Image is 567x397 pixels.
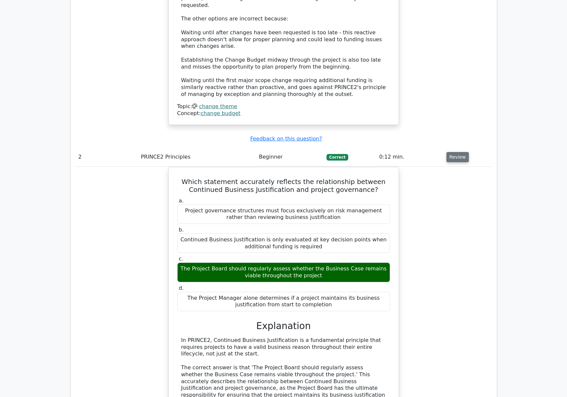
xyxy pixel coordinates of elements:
span: c. [179,256,184,262]
a: change theme [199,103,237,109]
td: 0:12 min. [377,148,444,167]
div: Continued Business Justification is only evaluated at key decision points when additional funding... [177,233,390,253]
td: PRINCE2 Principles [138,148,256,167]
td: 2 [76,148,138,167]
div: Topic: [177,103,390,110]
div: The Project Board should regularly assess whether the Business Case remains viable throughout the... [177,262,390,282]
div: Concept: [177,110,390,117]
h5: Which statement accurately reflects the relationship between Continued Business Justification and... [177,178,391,194]
span: d. [179,285,184,291]
a: change budget [201,110,241,116]
span: a. [179,198,184,204]
span: Correct [326,154,348,161]
button: Review [446,152,469,162]
a: Feedback on this question? [250,136,322,142]
h3: Explanation [181,321,386,332]
div: Project governance structures must focus exclusively on risk management rather than reviewing bus... [177,204,390,224]
td: Beginner [256,148,324,167]
span: b. [179,227,184,233]
div: The Project Manager alone determines if a project maintains its business justification from start... [177,292,390,312]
